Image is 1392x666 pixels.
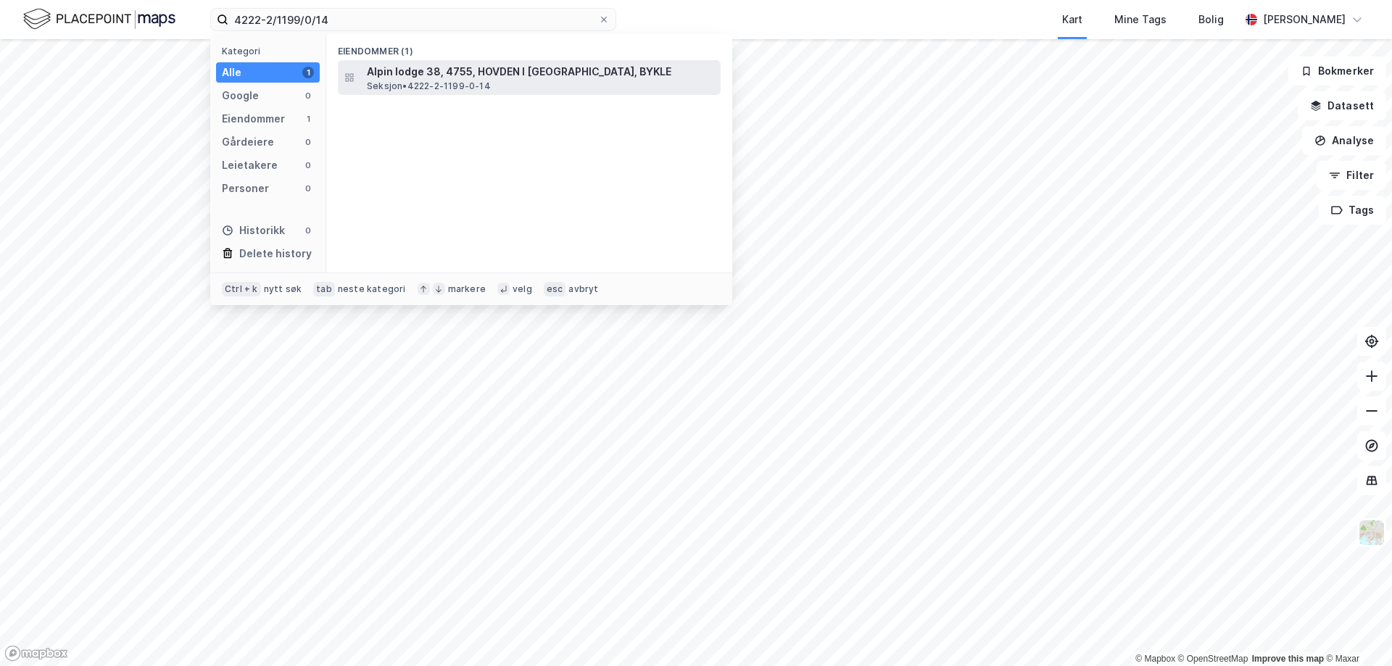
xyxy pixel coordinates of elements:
[448,283,486,295] div: markere
[313,282,335,296] div: tab
[544,282,566,296] div: esc
[367,63,715,80] span: Alpin lodge 38, 4755, HOVDEN I [GEOGRAPHIC_DATA], BYKLE
[1252,654,1324,664] a: Improve this map
[302,67,314,78] div: 1
[1178,654,1248,664] a: OpenStreetMap
[326,34,732,60] div: Eiendommer (1)
[513,283,532,295] div: velg
[302,225,314,236] div: 0
[222,282,261,296] div: Ctrl + k
[23,7,175,32] img: logo.f888ab2527a4732fd821a326f86c7f29.svg
[1135,654,1175,664] a: Mapbox
[222,64,241,81] div: Alle
[222,133,274,151] div: Gårdeiere
[1358,519,1385,546] img: Z
[1298,91,1386,120] button: Datasett
[1263,11,1346,28] div: [PERSON_NAME]
[1288,57,1386,86] button: Bokmerker
[1302,126,1386,155] button: Analyse
[302,113,314,125] div: 1
[302,90,314,101] div: 0
[228,9,598,30] input: Søk på adresse, matrikkel, gårdeiere, leietakere eller personer
[302,159,314,171] div: 0
[1319,196,1386,225] button: Tags
[1198,11,1224,28] div: Bolig
[4,645,68,662] a: Mapbox homepage
[1319,596,1392,666] iframe: Chat Widget
[302,183,314,194] div: 0
[222,46,320,57] div: Kategori
[1062,11,1082,28] div: Kart
[367,80,491,92] span: Seksjon • 4222-2-1199-0-14
[222,222,285,239] div: Historikk
[222,157,278,174] div: Leietakere
[568,283,598,295] div: avbryt
[239,245,312,262] div: Delete history
[302,136,314,148] div: 0
[222,180,269,197] div: Personer
[338,283,406,295] div: neste kategori
[264,283,302,295] div: nytt søk
[1114,11,1167,28] div: Mine Tags
[222,110,285,128] div: Eiendommer
[222,87,259,104] div: Google
[1317,161,1386,190] button: Filter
